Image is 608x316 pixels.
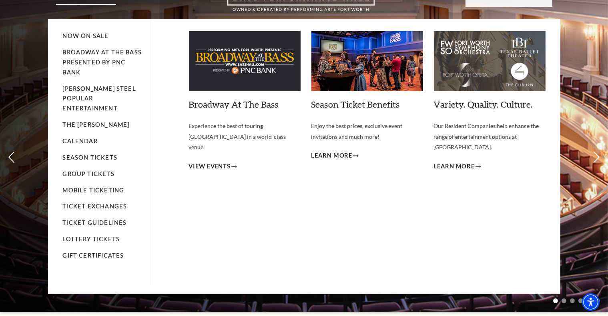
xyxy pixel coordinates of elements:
a: Gift Certificates [63,252,124,259]
img: Broadway At The Bass [189,31,301,91]
a: Broadway At The Bass presented by PNC Bank [63,49,142,76]
a: Calendar [63,138,98,144]
a: The [PERSON_NAME] [63,121,130,128]
a: [PERSON_NAME] Steel Popular Entertainment [63,85,136,112]
a: Ticket Guidelines [63,219,127,226]
a: Group Tickets [63,170,114,177]
a: Learn More Variety. Quality. Culture. [434,162,482,172]
p: Our Resident Companies help enhance the range of entertainment options at [GEOGRAPHIC_DATA]. [434,121,546,153]
a: Lottery Tickets [63,236,120,242]
a: Season Ticket Benefits [311,99,400,110]
a: Mobile Ticketing [63,187,124,194]
img: Season Ticket Benefits [311,31,423,91]
p: Enjoy the best prices, exclusive event invitations and much more! [311,121,423,142]
a: Now On Sale [63,32,109,39]
div: Accessibility Menu [582,293,600,311]
a: Broadway At The Bass [189,99,279,110]
a: Learn More Season Ticket Benefits [311,151,359,161]
p: Experience the best of touring [GEOGRAPHIC_DATA] in a world-class venue. [189,121,301,153]
span: View Events [189,162,231,172]
a: Ticket Exchanges [63,203,127,210]
a: Season Tickets [63,154,117,161]
img: Variety. Quality. Culture. [434,31,546,91]
a: View Events [189,162,237,172]
a: Variety. Quality. Culture. [434,99,533,110]
span: Learn More [311,151,353,161]
span: Learn More [434,162,475,172]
